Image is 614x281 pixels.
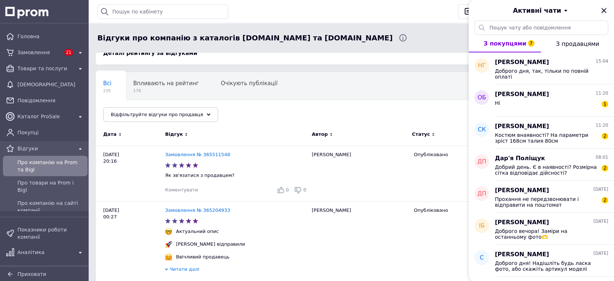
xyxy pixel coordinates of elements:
div: Опубліковано [414,151,505,158]
button: ОБ[PERSON_NAME]11:20Ні1 [469,84,614,116]
span: 15:04 [595,58,608,64]
span: Повідомлення [17,97,85,104]
span: Доброго вечора! Заміри на останньому фото🫶 [495,228,598,240]
span: Приховати [17,271,46,277]
span: 7 [528,40,534,47]
div: Коментувати [165,187,198,193]
div: [DATE] 20:16 [96,146,165,201]
span: Впливають на рейтинг [133,80,199,87]
span: З продавцями [556,40,599,47]
a: Замовлення № 365204933 [165,207,230,213]
div: Ввічливий продавець [174,254,231,260]
span: Добрий день. Є в наявності? Розмірна сітка відповідає дійсності? [495,164,598,176]
div: [PERSON_NAME] [308,146,410,201]
span: ОБ [477,94,486,102]
span: Про компанію на Prom та Bigl [17,159,85,173]
span: З покупцями [484,40,526,47]
span: Про компанію на сайті компанії [17,199,85,214]
span: Показники роботи компанії [17,226,85,241]
button: ІБ[PERSON_NAME][DATE]Доброго вечора! Заміри на останньому фото🫶 [469,213,614,245]
span: Відгуки про компанію з каталогів Prom.ua та Bigl.ua [97,33,393,43]
div: [PERSON_NAME] відправили [174,241,247,248]
span: [PERSON_NAME] [495,250,549,259]
button: ДП[PERSON_NAME][DATE]Прохання не передзвонювати і відправити на поштомат2 [469,181,614,213]
span: 08:01 [595,154,608,161]
span: 235 [103,88,112,94]
span: ДП [477,158,486,166]
span: Костюм внаявності? На параметри зріст 168см талия 80см [495,132,598,144]
span: [PERSON_NAME] [495,90,549,99]
button: Закрити [599,6,608,15]
span: Про товари на Prom і Bigl [17,179,85,194]
img: :nerd_face: [165,228,172,235]
div: Деталі рейтингу за відгуками [103,50,599,57]
span: Аналітика [17,249,73,256]
span: [PERSON_NAME] [495,122,549,131]
span: Відгуки [17,145,73,152]
span: Читати далі [170,266,199,272]
span: 2 [602,197,608,203]
img: :rocket: [165,241,172,248]
span: Дар'я Поліщук [495,154,545,163]
span: [PERSON_NAME] [495,218,549,227]
span: Всі [103,80,112,87]
button: СК[PERSON_NAME]11:20Костюм внаявності? На параметри зріст 168см талия 80см2 [469,116,614,149]
span: Відфільтруйте відгуки про продавця [111,112,203,117]
div: Опубліковано [414,207,505,214]
a: Замовлення № 365511548 [165,152,230,157]
button: З продавцями [541,35,614,52]
span: Дата [103,131,117,138]
input: Пошук чату або повідомлення [474,20,608,35]
span: Покупці [17,129,85,136]
span: [DATE] [593,218,608,225]
span: Ні [495,100,500,106]
span: Головна [17,33,85,40]
span: Замовлення [17,49,61,56]
button: ДПДар'я Поліщук08:01Добрий день. Є в наявності? Розмірна сітка відповідає дійсності?2 [469,149,614,181]
span: С [480,254,484,262]
div: Опубліковані без коментаря [96,100,191,128]
span: Активні чати [513,6,561,15]
span: 0 [286,187,289,193]
span: [DEMOGRAPHIC_DATA] [17,81,85,88]
span: 2 [602,133,608,139]
p: Як зв'язатися з продавцем? [165,172,308,179]
span: Опубліковані без комен... [103,108,177,114]
span: СК [478,126,486,134]
button: З покупцями7 [469,35,541,52]
span: [PERSON_NAME] [495,186,549,195]
span: [DATE] [593,250,608,257]
span: 21 [64,49,73,56]
span: Прохання не передзвонювати і відправити на поштомат [495,196,598,208]
span: Каталог ProSale [17,113,73,120]
span: Очікують публікації [221,80,278,87]
span: 1 [602,101,608,107]
button: НГ[PERSON_NAME]15:04Доброго дня, так, тільки по повній оплаті [469,52,614,84]
div: Читати далі [165,266,308,274]
span: Товари та послуги [17,65,73,72]
button: С[PERSON_NAME][DATE]Доброго дня! Надішліть будь ласка фото, або скажіть артикул моделі [469,245,614,277]
span: 0 [303,187,306,193]
button: 7Чат [458,4,491,19]
span: Автор [312,131,328,138]
span: ІБ [479,222,485,230]
span: ДП [477,190,486,198]
button: Активні чати [489,6,594,15]
span: [PERSON_NAME] [495,58,549,67]
span: 11:20 [595,90,608,96]
span: НГ [478,62,486,70]
span: Статус [412,131,430,138]
span: Відгук [165,131,183,138]
span: 11:20 [595,122,608,128]
span: 2 [602,165,608,171]
span: Деталі рейтингу за відгуками [103,50,197,56]
span: Доброго дня! Надішліть будь ласка фото, або скажіть артикул моделі [495,260,598,272]
div: Актуальний опис [174,228,221,235]
span: 178 [133,88,199,94]
span: Коментувати [165,187,198,193]
span: [DATE] [593,186,608,193]
img: :hugging_face: [165,253,172,261]
input: Пошук по кабінету [97,4,228,19]
span: Доброго дня, так, тільки по повній оплаті [495,68,598,80]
